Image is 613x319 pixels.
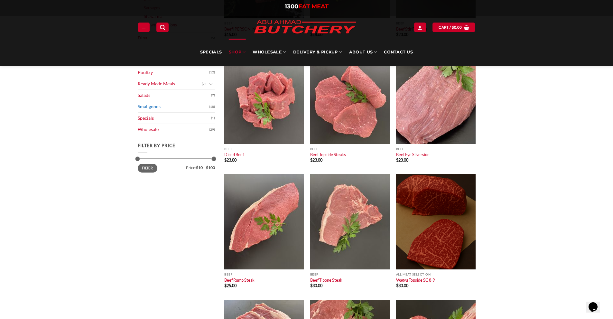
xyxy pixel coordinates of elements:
[206,165,215,170] span: $100
[298,3,329,10] span: EAT MEAT
[439,24,462,30] span: Cart /
[414,23,426,32] a: My account
[396,157,398,163] span: $
[138,90,211,101] a: Salads
[138,164,157,173] button: Filter
[396,49,476,144] img: Beef Eye Silverside
[432,23,475,32] a: View cart
[310,157,312,163] span: $
[224,273,304,276] p: Beef
[229,39,246,66] a: SHOP
[209,125,215,135] span: (29)
[396,277,435,283] a: Wagyu Topside SC 8-9
[285,3,298,10] span: 1300
[224,152,244,157] a: Diced Beef
[138,124,209,135] a: Wholesale
[224,157,227,163] span: $
[396,147,476,151] p: Beef
[253,39,286,66] a: Wholesale
[396,273,476,276] p: All Meat Selection
[349,39,377,66] a: About Us
[396,157,408,163] bdi: 23.00
[224,283,227,288] span: $
[156,23,169,32] a: Search
[249,16,361,39] img: Abu Ahmad Butchery
[138,164,215,170] div: Price: —
[224,283,237,288] bdi: 25.00
[396,283,408,288] bdi: 30.00
[396,283,398,288] span: $
[138,67,209,78] a: Poultry
[586,293,607,313] iframe: chat widget
[384,39,413,66] a: Contact Us
[310,147,390,151] p: Beef
[211,113,215,123] span: (1)
[452,25,462,29] bdi: 0.00
[310,283,322,288] bdi: 30.00
[310,49,390,144] img: Beef Topside Steaks
[196,165,203,170] span: $10
[396,152,430,157] a: Beef Eye Silverside
[285,3,329,10] a: 1300EAT MEAT
[310,152,346,157] a: Beef Topside Steaks
[209,68,215,77] span: (12)
[310,277,342,283] a: Beef T-bone Steak
[138,78,202,89] a: Ready Made Meals
[138,23,150,32] a: Menu
[224,49,304,144] img: Diced Beef
[211,90,215,100] span: (2)
[396,174,476,269] img: Wagyu Topside SC 8-9
[202,79,206,89] span: (2)
[224,277,255,283] a: Beef Rump Steak
[209,102,215,112] span: (18)
[138,101,209,112] a: Smallgoods
[452,24,454,30] span: $
[207,80,215,88] button: Toggle
[200,39,222,66] a: Specials
[224,147,304,151] p: Beef
[224,174,304,269] img: Beef Rump Steak
[310,157,322,163] bdi: 23.00
[138,143,176,148] span: Filter by price
[138,113,211,124] a: Specials
[224,157,237,163] bdi: 23.00
[310,174,390,269] img: Beef T-bone Steak
[310,283,312,288] span: $
[310,273,390,276] p: Beef
[293,39,342,66] a: Delivery & Pickup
